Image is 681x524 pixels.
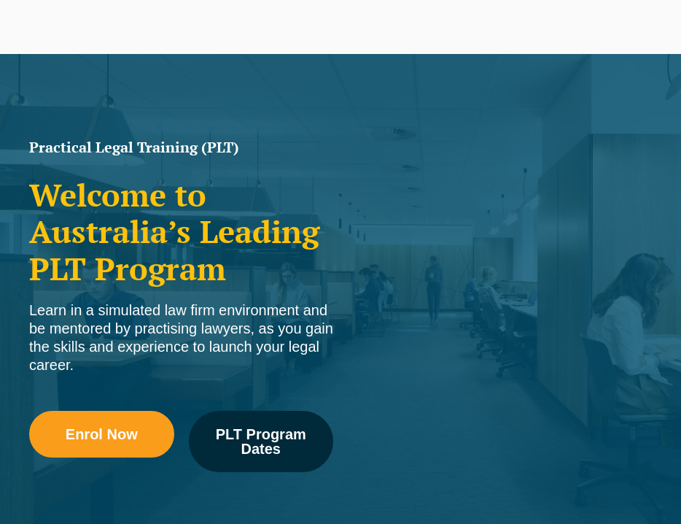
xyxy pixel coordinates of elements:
[29,411,174,458] a: Enrol Now
[29,140,333,155] h1: Practical Legal Training (PLT)
[199,427,324,456] span: PLT Program Dates
[189,411,334,472] a: PLT Program Dates
[29,177,333,287] h2: Welcome to Australia’s Leading PLT Program
[66,427,138,442] span: Enrol Now
[29,301,333,374] div: Learn in a simulated law firm environment and be mentored by practising lawyers, as you gain the ...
